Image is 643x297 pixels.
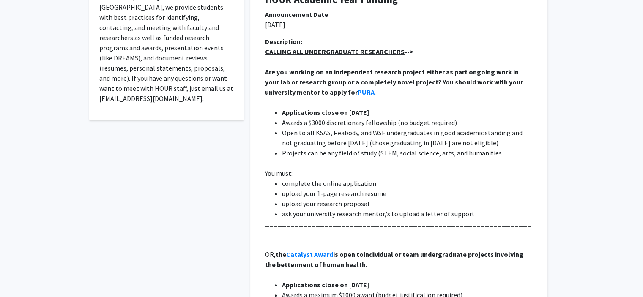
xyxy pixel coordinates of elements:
[282,281,369,289] strong: Applications close on [DATE]
[282,108,369,117] strong: Applications close on [DATE]
[265,249,533,270] p: OR,
[265,47,413,56] strong: -->
[358,88,375,96] a: PURA
[265,9,533,19] div: Announcement Date
[265,168,533,178] p: You must:
[276,250,286,259] strong: the
[265,250,525,269] strong: individual or team undergraduate projects involving the betterment of human health.
[282,178,533,188] li: complete the online application
[282,209,533,219] li: ask your university research mentor/s to upload a letter of support
[265,67,533,97] p: .
[282,188,533,199] li: upload your 1-page research resume
[282,148,533,158] li: Projects can be any field of study (STEM, social science, arts, and humanities.
[265,19,533,30] p: [DATE]
[265,36,533,46] div: Description:
[265,220,531,238] strong: _____________________________________________________________________________________________
[282,199,533,209] li: upload your research proposal
[282,128,533,148] li: Open to all KSAS, Peabody, and WSE undergraduates in good academic standing and not graduating be...
[333,250,364,259] strong: is open to
[265,47,405,56] u: CALLING ALL UNDERGRADUATE RESEARCHERS
[265,68,524,96] strong: Are you working on an independent research project either as part ongoing work in your lab or res...
[286,250,333,259] a: Catalyst Award
[282,117,533,128] li: Awards a $3000 discretionary fellowship (no budget required)
[6,259,36,291] iframe: Chat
